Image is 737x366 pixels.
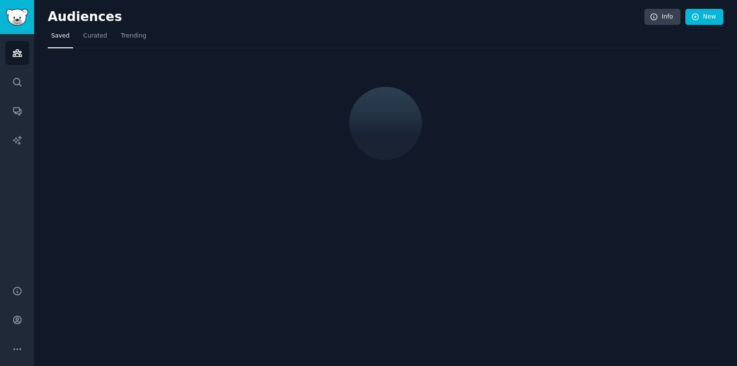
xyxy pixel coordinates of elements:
a: Saved [48,28,73,48]
span: Trending [121,32,146,41]
img: GummySearch logo [6,9,28,26]
a: Curated [80,28,111,48]
a: Trending [117,28,150,48]
span: Saved [51,32,70,41]
span: Curated [83,32,107,41]
a: Info [644,9,680,25]
a: New [685,9,723,25]
h2: Audiences [48,9,644,25]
